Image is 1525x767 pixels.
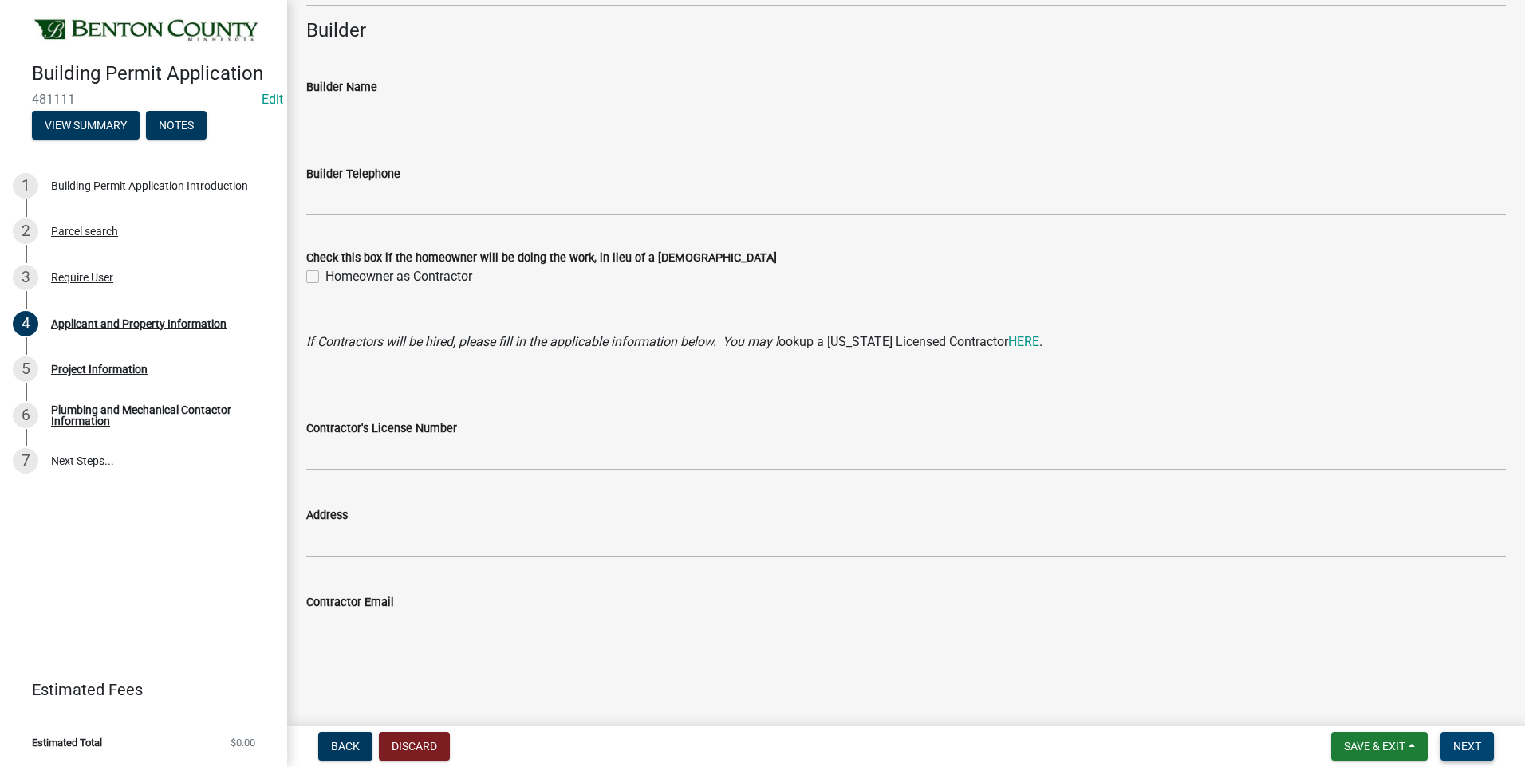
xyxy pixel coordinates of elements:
[306,253,777,264] label: Check this box if the homeowner will be doing the work, in lieu of a [DEMOGRAPHIC_DATA]
[1453,740,1481,753] span: Next
[1008,334,1039,349] a: HERE
[32,62,274,85] h4: Building Permit Application
[13,448,38,474] div: 7
[13,218,38,244] div: 2
[306,332,1506,352] p: ookup a [US_STATE] Licensed Contractor .
[331,740,360,753] span: Back
[13,403,38,428] div: 6
[379,732,450,761] button: Discard
[51,364,148,375] div: Project Information
[51,318,227,329] div: Applicant and Property Information
[306,510,348,521] label: Address
[306,334,778,349] i: If Contractors will be hired, please fill in the applicable information below. You may l
[306,19,1506,42] h4: Builder
[32,737,102,748] span: Estimated Total
[32,111,140,140] button: View Summary
[32,17,262,45] img: Benton County, Minnesota
[306,423,457,435] label: Contractor's License Number
[306,82,377,93] label: Builder Name
[13,674,262,706] a: Estimated Fees
[32,120,140,132] wm-modal-confirm: Summary
[146,120,207,132] wm-modal-confirm: Notes
[51,226,118,237] div: Parcel search
[51,180,248,191] div: Building Permit Application Introduction
[306,597,394,608] label: Contractor Email
[146,111,207,140] button: Notes
[1440,732,1494,761] button: Next
[262,92,283,107] wm-modal-confirm: Edit Application Number
[13,265,38,290] div: 3
[325,267,472,286] label: Homeowner as Contractor
[13,311,38,336] div: 4
[231,737,255,748] span: $0.00
[262,92,283,107] a: Edit
[306,169,400,180] label: Builder Telephone
[13,173,38,199] div: 1
[32,92,255,107] span: 481111
[51,272,113,283] div: Require User
[51,404,262,427] div: Plumbing and Mechanical Contactor Information
[1331,732,1428,761] button: Save & Exit
[318,732,372,761] button: Back
[13,356,38,382] div: 5
[1344,740,1405,753] span: Save & Exit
